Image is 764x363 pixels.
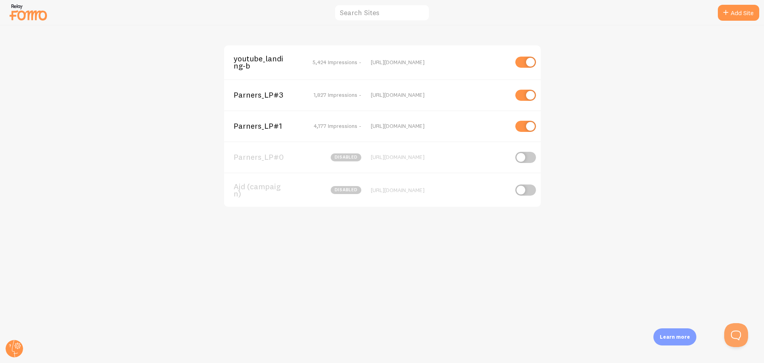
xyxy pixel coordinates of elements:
div: [URL][DOMAIN_NAME] [371,186,508,194]
div: Learn more [653,328,696,345]
span: Parners_LP#0 [234,153,298,161]
span: Ajd (campaign) [234,183,298,198]
img: fomo-relay-logo-orange.svg [8,2,48,22]
p: Learn more [660,333,690,341]
span: youtube_landing-b [234,55,298,70]
span: disabled [331,186,361,194]
span: Parners_LP#3 [234,91,298,98]
span: 5,424 Impressions - [312,59,361,66]
div: [URL][DOMAIN_NAME] [371,122,508,130]
span: 4,177 Impressions - [314,122,361,130]
div: [URL][DOMAIN_NAME] [371,91,508,98]
span: disabled [331,153,361,161]
div: [URL][DOMAIN_NAME] [371,59,508,66]
iframe: Help Scout Beacon - Open [724,323,748,347]
span: Parners_LP#1 [234,122,298,130]
div: [URL][DOMAIN_NAME] [371,153,508,161]
span: 1,827 Impressions - [314,91,361,98]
